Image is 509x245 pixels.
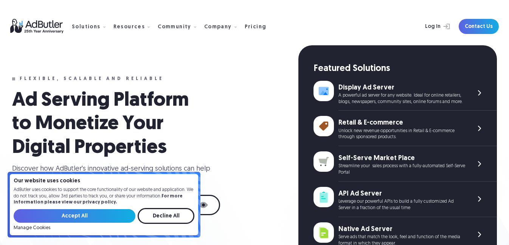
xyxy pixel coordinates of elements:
[245,25,267,30] div: Pricing
[338,118,465,128] div: Retail & E-commerce
[313,146,497,182] a: Self-Serve Market Place Streamline your sales process with a fully-automated Self-Serve Portal
[338,92,465,105] div: A powerful ad server for any website. Ideal for online retailers, blogs, newspapers, community si...
[338,225,465,234] div: Native Ad Server
[338,163,465,176] div: Streamline your sales process with a fully-automated Self-Serve Portal
[113,25,145,30] div: Resources
[204,25,232,30] div: Company
[313,111,497,146] a: Retail & E-commerce Unlock new revenue opportunities in Retail & E-commerce through sponsored pro...
[313,182,497,217] a: API Ad Server Leverage our powerful APIs to build a fully customized Ad Server in a fraction of t...
[459,19,499,34] a: Contact Us
[338,154,465,163] div: Self-Serve Market Place
[158,25,191,30] div: Community
[14,209,135,223] input: Accept All
[12,89,209,160] h1: Ad Serving Platform to Monetize Your Digital Properties
[313,76,497,111] a: Display Ad Server A powerful ad server for any website. Ideal for online retailers, blogs, newspa...
[338,83,465,92] div: Display Ad Server
[14,225,50,231] a: Manage Cookies
[338,189,465,199] div: API Ad Server
[14,187,194,206] p: AdButler uses cookies to support the core functionality of our website and application. We do not...
[12,164,216,183] div: Discover how AdButler's innovative ad-serving solutions can help maximize your advertising potent...
[20,76,164,82] div: Flexible, scalable and reliable
[14,179,194,184] h4: Our website uses cookies
[405,19,454,34] a: Log In
[338,128,465,141] div: Unlock new revenue opportunities in Retail & E-commerce through sponsored products.
[72,25,101,30] div: Solutions
[338,199,465,211] div: Leverage our powerful APIs to build a fully customized Ad Server in a fraction of the usual time
[138,208,194,224] input: Decline All
[245,23,273,30] a: Pricing
[313,63,497,76] div: Featured Solutions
